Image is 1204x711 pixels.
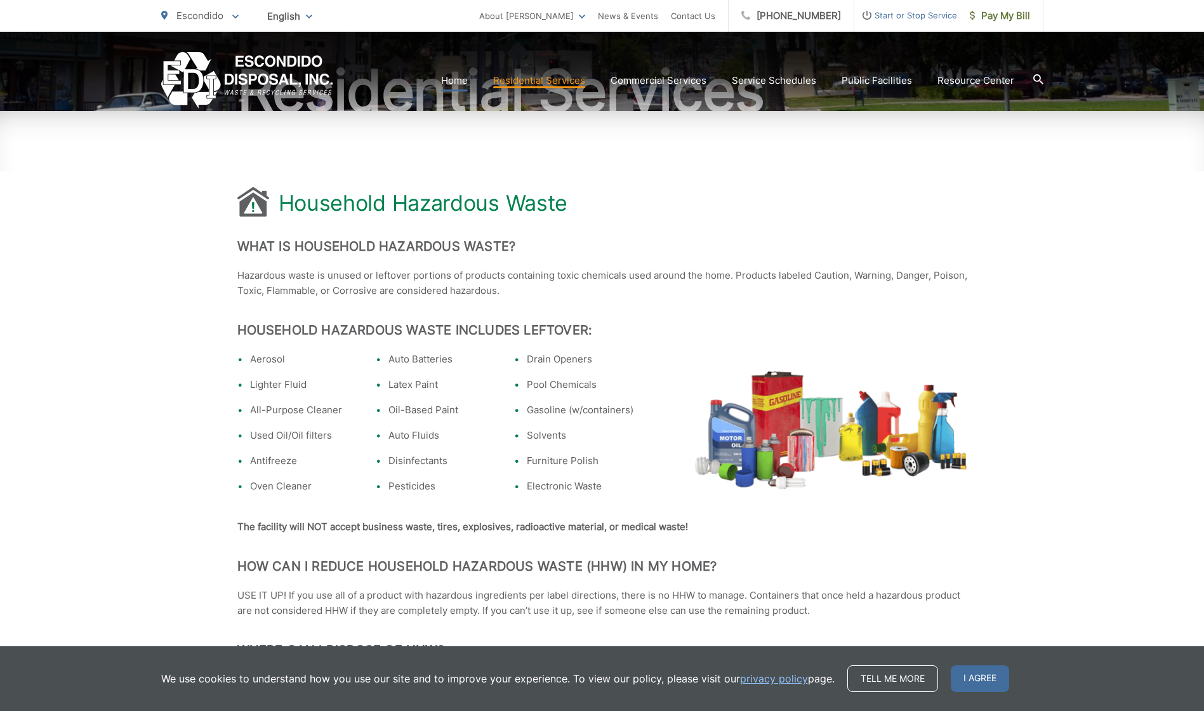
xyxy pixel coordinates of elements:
[527,428,633,443] li: Solvents
[250,402,357,418] li: All-Purpose Cleaner
[161,52,333,109] a: EDCD logo. Return to the homepage.
[237,239,967,254] h2: What is Household Hazardous Waste?
[161,671,835,686] p: We use cookies to understand how you use our site and to improve your experience. To view our pol...
[970,8,1030,23] span: Pay My Bill
[250,428,357,443] li: Used Oil/Oil filters
[258,5,322,27] span: English
[388,479,495,494] li: Pesticides
[250,453,357,468] li: Antifreeze
[740,671,808,686] a: privacy policy
[250,377,357,392] li: Lighter Fluid
[388,453,495,468] li: Disinfectants
[479,8,585,23] a: About [PERSON_NAME]
[842,73,912,88] a: Public Facilities
[493,73,585,88] a: Residential Services
[237,642,967,658] h2: Where can I dispose of HHW?
[598,8,658,23] a: News & Events
[847,665,938,692] a: Tell me more
[237,588,967,618] p: USE IT UP! If you use all of a product with hazardous ingredients per label directions, there is ...
[527,479,633,494] li: Electronic Waste
[250,352,357,367] li: Aerosol
[441,73,468,88] a: Home
[388,377,495,392] li: Latex Paint
[388,402,495,418] li: Oil-Based Paint
[237,322,967,338] h2: Household Hazardous Waste Includes Leftover:
[937,73,1014,88] a: Resource Center
[527,402,633,418] li: Gasoline (w/containers)
[527,377,633,392] li: Pool Chemicals
[250,479,357,494] li: Oven Cleaner
[388,428,495,443] li: Auto Fluids
[279,190,568,216] h1: Household Hazardous Waste
[611,73,706,88] a: Commercial Services
[694,371,967,489] img: hazardous-waste.png
[237,268,967,298] p: Hazardous waste is unused or leftover portions of products containing toxic chemicals used around...
[527,453,633,468] li: Furniture Polish
[388,352,495,367] li: Auto Batteries
[671,8,715,23] a: Contact Us
[951,665,1009,692] span: I agree
[732,73,816,88] a: Service Schedules
[237,559,967,574] h2: How can I reduce household hazardous waste (HHW) in my home?
[237,521,688,533] strong: The facility will NOT accept business waste, tires, explosives, radioactive material, or medical ...
[527,352,633,367] li: Drain Openers
[176,10,223,22] span: Escondido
